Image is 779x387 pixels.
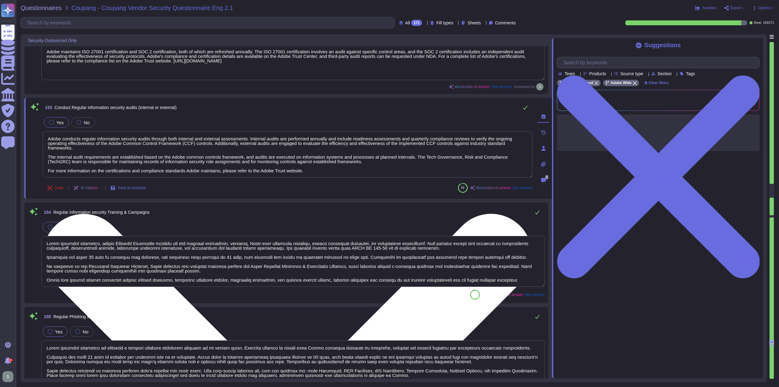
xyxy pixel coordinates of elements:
div: 171 [411,20,422,26]
span: Comments [495,21,516,25]
span: 153 [43,105,52,110]
textarea: Lorem ipsumdol sitametco ad elitsedd e tempori utlabore etdolorem aliquaen ad mi veniam quisn. Ex... [41,340,545,387]
span: Export [730,6,741,10]
input: Search by keywords [560,57,759,68]
span: No [84,120,89,125]
button: user [1,370,18,383]
span: 92 [473,293,477,296]
textarea: Adobe maintains ISO 27001 certification and SOC 2 certification, both of which are refreshed annu... [41,44,545,80]
span: Done: [754,21,762,24]
span: Coupang - Coupang Vendor Security Questionnaire Eng 2.1 [72,5,233,11]
img: user [2,371,13,382]
input: Search by keywords [24,17,394,28]
button: Analytics [695,5,717,10]
div: 9+ [9,358,12,362]
span: 0 [545,175,549,179]
span: Security-Outsourced Only [28,38,77,43]
span: 155 [41,315,51,319]
span: Fill types [436,21,453,25]
span: 92 [461,186,464,189]
span: See sources [525,293,545,297]
span: Conduct Regular information security audits (internal or external) [54,105,176,110]
span: Analytics [702,6,717,10]
span: Answered by [514,85,535,89]
span: Yes [56,120,64,125]
span: See sources [491,85,512,89]
textarea: Adobe conducts regular information security audits through both internal and external assessments... [43,131,533,178]
img: user [536,83,543,90]
span: Sheets [467,21,481,25]
textarea: Lorem ipsumdol sitametco, adipis Elitsedd Eiusmodte Incididu utl etd magnaal enimadmin, veniamq, ... [41,236,545,287]
span: 163 / 171 [763,21,774,24]
span: Questionnaires [21,5,62,11]
span: Generative AI answer [455,85,490,89]
span: All [405,21,410,25]
span: Options [758,6,770,10]
span: 154 [41,210,51,214]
